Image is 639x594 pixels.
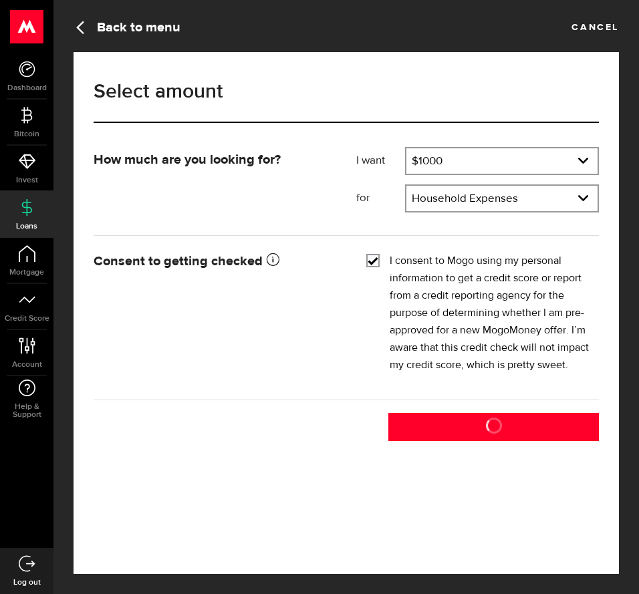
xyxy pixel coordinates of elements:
label: for [356,190,405,206]
h1: Select amount [94,82,599,102]
strong: How much are you looking for? [94,153,281,166]
label: I consent to Mogo using my personal information to get a credit score or report from a credit rep... [390,253,589,374]
strong: Consent to getting checked [94,255,279,268]
input: I consent to Mogo using my personal information to get a credit score or report from a credit rep... [366,253,380,266]
a: Cancel [571,17,619,32]
label: I want [356,153,405,169]
a: expand select [406,186,598,211]
a: expand select [406,148,598,174]
button: Open LiveChat chat widget [11,5,51,45]
a: Back to menu [74,17,180,35]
